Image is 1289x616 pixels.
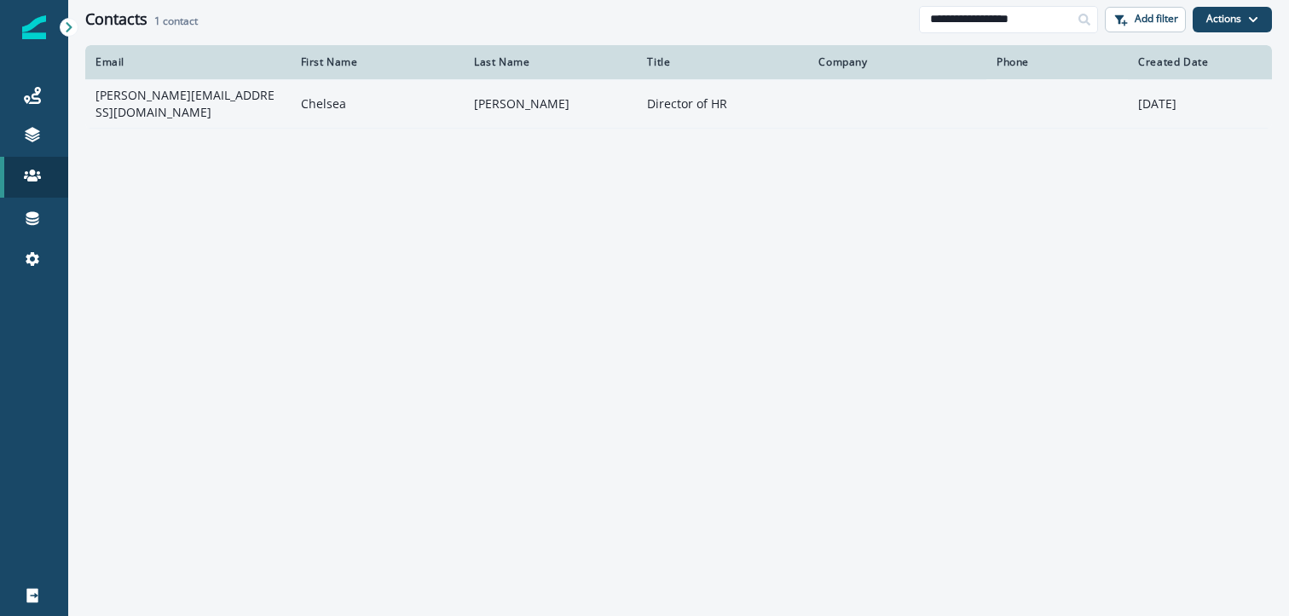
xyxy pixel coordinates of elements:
[1193,7,1272,32] button: Actions
[85,79,291,128] td: [PERSON_NAME][EMAIL_ADDRESS][DOMAIN_NAME]
[85,10,147,29] h1: Contacts
[301,55,454,69] div: First Name
[154,15,198,27] h2: contact
[647,95,798,112] p: Director of HR
[818,55,976,69] div: Company
[997,55,1118,69] div: Phone
[1105,7,1186,32] button: Add filter
[647,55,798,69] div: Title
[85,79,1272,128] a: [PERSON_NAME][EMAIL_ADDRESS][DOMAIN_NAME]Chelsea[PERSON_NAME]Director of HR[DATE]
[1135,13,1178,25] p: Add filter
[291,79,464,128] td: Chelsea
[22,15,46,39] img: Inflection
[464,79,637,128] td: [PERSON_NAME]
[95,55,280,69] div: Email
[474,55,627,69] div: Last Name
[1138,55,1262,69] div: Created Date
[154,14,160,28] span: 1
[1138,95,1262,112] p: [DATE]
